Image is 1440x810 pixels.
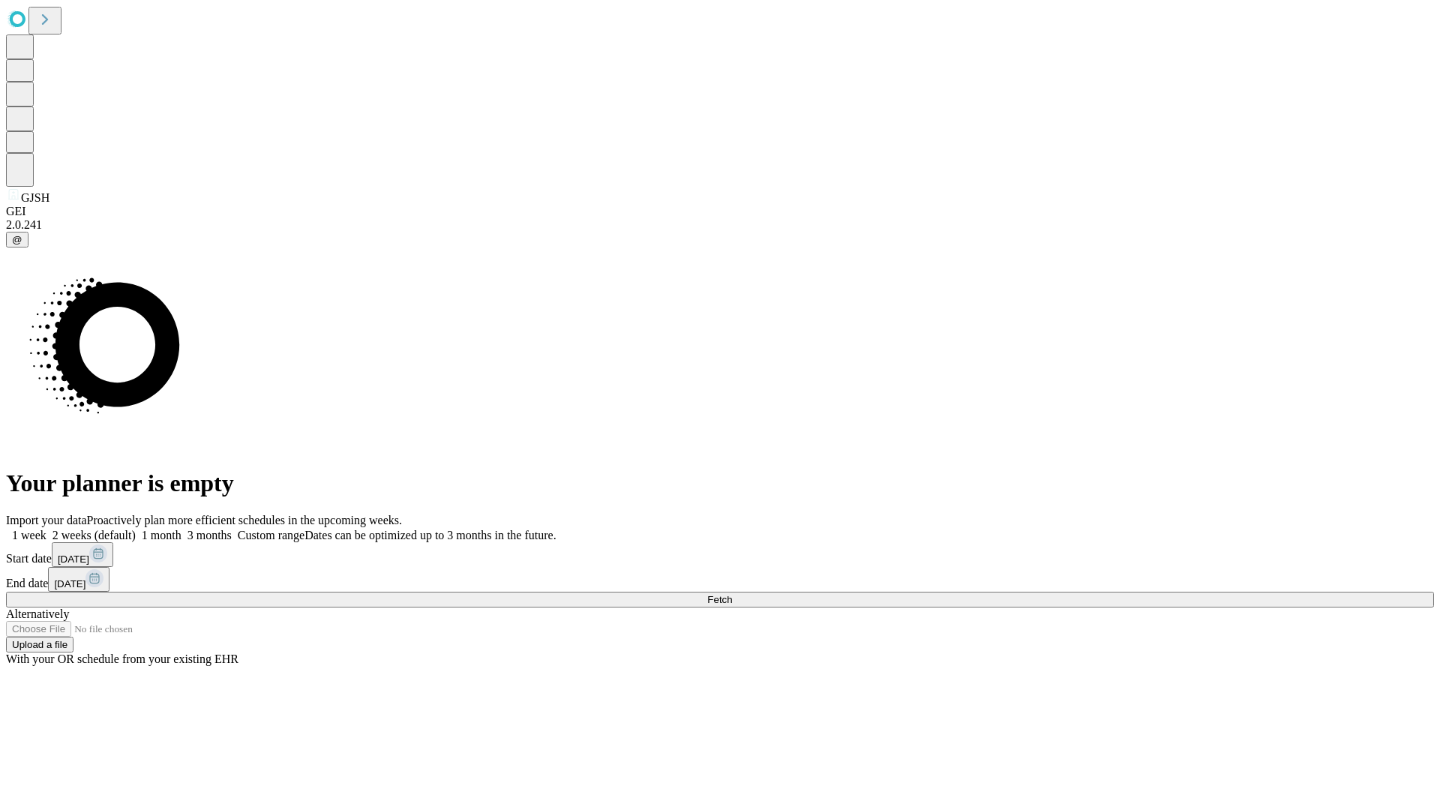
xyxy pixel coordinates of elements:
span: Import your data [6,514,87,526]
span: Fetch [707,594,732,605]
span: With your OR schedule from your existing EHR [6,652,238,665]
h1: Your planner is empty [6,469,1434,497]
span: [DATE] [54,578,85,589]
span: GJSH [21,191,49,204]
span: 1 week [12,529,46,541]
span: 1 month [142,529,181,541]
span: @ [12,234,22,245]
button: @ [6,232,28,247]
button: Fetch [6,592,1434,607]
span: Proactively plan more efficient schedules in the upcoming weeks. [87,514,402,526]
div: End date [6,567,1434,592]
div: Start date [6,542,1434,567]
span: [DATE] [58,553,89,565]
button: [DATE] [48,567,109,592]
div: GEI [6,205,1434,218]
div: 2.0.241 [6,218,1434,232]
span: Custom range [238,529,304,541]
span: Dates can be optimized up to 3 months in the future. [304,529,556,541]
span: Alternatively [6,607,69,620]
span: 3 months [187,529,232,541]
span: 2 weeks (default) [52,529,136,541]
button: Upload a file [6,637,73,652]
button: [DATE] [52,542,113,567]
